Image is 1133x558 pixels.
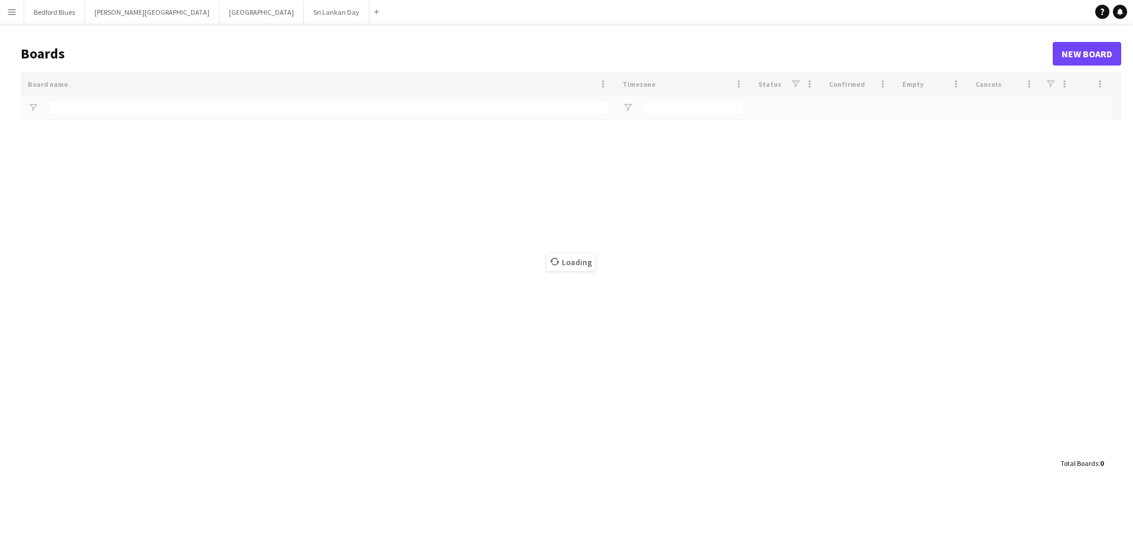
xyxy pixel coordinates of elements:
h1: Boards [21,45,1053,63]
button: Bedford Blues [24,1,85,24]
button: [PERSON_NAME][GEOGRAPHIC_DATA] [85,1,220,24]
a: New Board [1053,42,1121,66]
button: [GEOGRAPHIC_DATA] [220,1,304,24]
span: 0 [1100,459,1103,468]
span: Total Boards [1060,459,1098,468]
span: Loading [546,253,595,271]
div: : [1060,452,1103,475]
button: Sri Lankan Day [304,1,369,24]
